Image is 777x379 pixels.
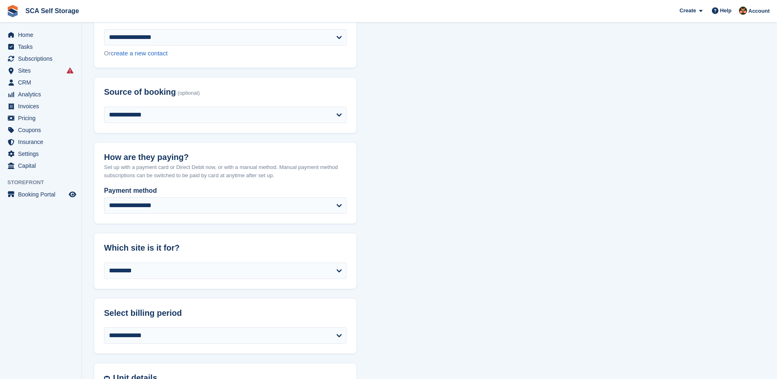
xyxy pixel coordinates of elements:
[7,178,82,187] span: Storefront
[18,100,67,112] span: Invoices
[18,65,67,76] span: Sites
[680,7,696,15] span: Create
[4,41,77,53] a: menu
[18,112,67,124] span: Pricing
[4,124,77,136] a: menu
[18,160,67,171] span: Capital
[4,65,77,76] a: menu
[4,112,77,124] a: menu
[18,189,67,200] span: Booking Portal
[4,53,77,64] a: menu
[4,136,77,148] a: menu
[104,163,347,179] p: Set up with a payment card or Direct Debit now, or with a manual method. Manual payment method su...
[68,189,77,199] a: Preview store
[748,7,770,15] span: Account
[18,89,67,100] span: Analytics
[18,53,67,64] span: Subscriptions
[104,243,347,253] h2: Which site is it for?
[4,89,77,100] a: menu
[22,4,82,18] a: SCA Self Storage
[67,67,73,74] i: Smart entry sync failures have occurred
[18,148,67,160] span: Settings
[4,77,77,88] a: menu
[178,90,200,96] span: (optional)
[18,77,67,88] span: CRM
[111,50,168,57] a: create a new contact
[4,160,77,171] a: menu
[7,5,19,17] img: stora-icon-8386f47178a22dfd0bd8f6a31ec36ba5ce8667c1dd55bd0f319d3a0aa187defe.svg
[104,153,347,162] h2: How are they paying?
[18,136,67,148] span: Insurance
[4,189,77,200] a: menu
[104,49,347,58] div: Or
[18,124,67,136] span: Coupons
[104,186,347,196] label: Payment method
[739,7,747,15] img: Sarah Race
[720,7,732,15] span: Help
[4,29,77,41] a: menu
[18,41,67,53] span: Tasks
[104,87,176,97] span: Source of booking
[4,148,77,160] a: menu
[104,308,347,318] h2: Select billing period
[18,29,67,41] span: Home
[4,100,77,112] a: menu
